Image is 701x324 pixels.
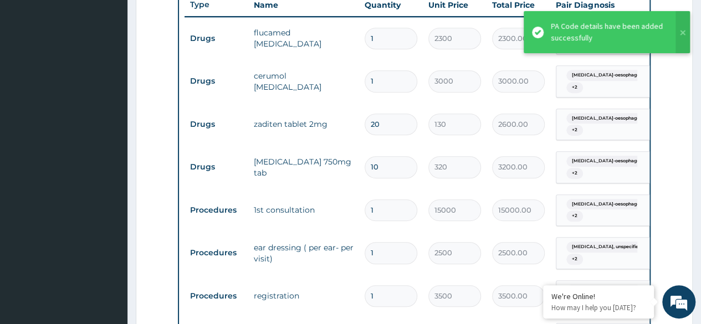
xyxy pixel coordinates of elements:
td: [MEDICAL_DATA] 750mg tab [248,151,359,184]
div: Chat with us now [58,62,186,76]
td: cerumol [MEDICAL_DATA] [248,65,359,98]
td: Procedures [185,243,248,263]
td: Drugs [185,28,248,49]
span: + 2 [566,82,583,93]
span: [MEDICAL_DATA]-oesophageal reflux dise... [566,70,677,81]
span: We're online! [64,94,153,205]
span: [MEDICAL_DATA]-oesophageal reflux dise... [566,156,677,167]
div: PA Code details have been added successfully [551,20,665,44]
p: How may I help you today? [551,303,646,312]
td: ear dressing ( per ear- per visit) [248,236,359,270]
span: + 2 [566,210,583,222]
td: Drugs [185,71,248,91]
textarea: Type your message and hit 'Enter' [6,210,211,249]
span: + 2 [566,168,583,179]
div: Minimize live chat window [182,6,208,32]
img: d_794563401_company_1708531726252_794563401 [21,55,45,83]
td: flucamed [MEDICAL_DATA] [248,22,359,55]
span: + 2 [566,254,583,265]
td: registration [248,285,359,307]
span: [MEDICAL_DATA]-oesophageal reflux dise... [566,113,677,124]
td: Drugs [185,157,248,177]
span: [MEDICAL_DATA], unspecified [566,285,647,296]
td: Drugs [185,114,248,135]
div: We're Online! [551,291,646,301]
span: [MEDICAL_DATA]-oesophageal reflux dise... [566,199,677,210]
span: [MEDICAL_DATA], unspecified [566,241,647,253]
td: 1st consultation [248,199,359,221]
td: Procedures [185,286,248,306]
td: zaditen tablet 2mg [248,113,359,135]
span: + 2 [566,125,583,136]
td: Procedures [185,200,248,220]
